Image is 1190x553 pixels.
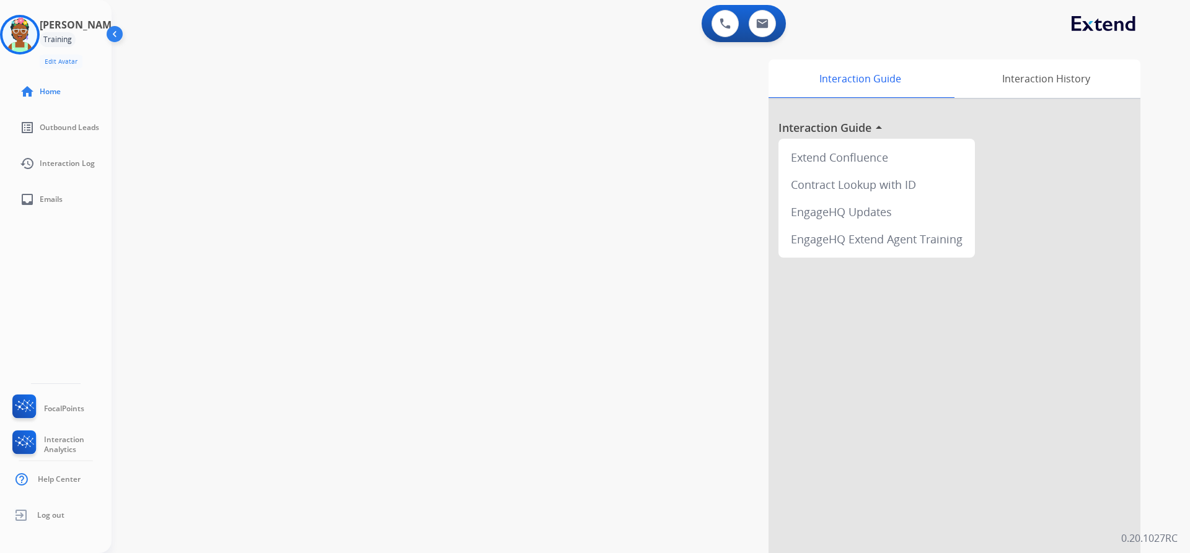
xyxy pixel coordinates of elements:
div: Contract Lookup with ID [783,171,970,198]
mat-icon: list_alt [20,120,35,135]
p: 0.20.1027RC [1121,531,1178,546]
span: Help Center [38,474,81,484]
span: Home [40,87,61,97]
span: Outbound Leads [40,123,99,133]
h3: [PERSON_NAME] [40,17,120,32]
img: avatar [2,17,37,52]
mat-icon: history [20,156,35,171]
mat-icon: home [20,84,35,99]
div: Training [40,32,76,47]
span: Interaction Analytics [44,435,112,455]
div: EngageHQ Updates [783,198,970,225]
a: FocalPoints [10,394,84,423]
div: Extend Confluence [783,144,970,171]
button: Edit Avatar [40,54,82,69]
a: Interaction Analytics [10,430,112,459]
span: Emails [40,194,63,204]
span: FocalPoints [44,404,84,414]
span: Interaction Log [40,159,95,168]
span: Log out [37,510,64,520]
mat-icon: inbox [20,192,35,207]
div: EngageHQ Extend Agent Training [783,225,970,253]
